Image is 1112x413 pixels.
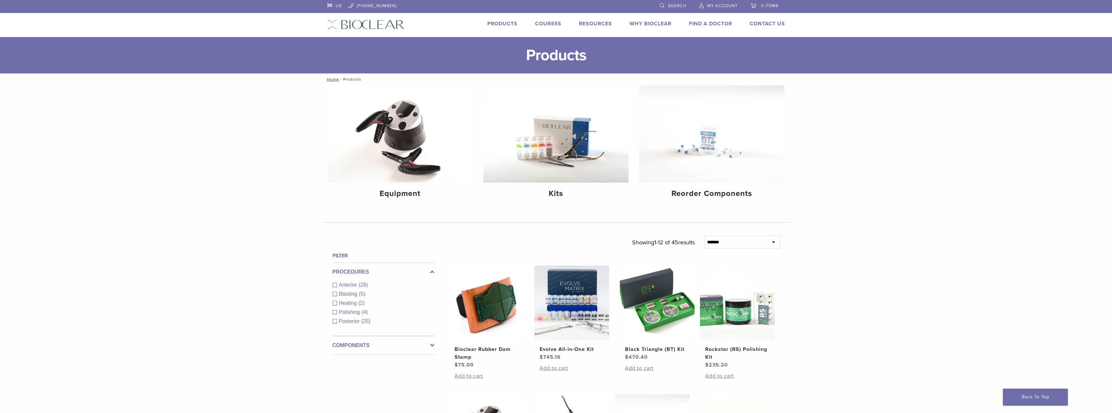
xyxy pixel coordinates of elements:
[332,252,434,260] h4: Filter
[449,265,525,369] a: Bioclear Rubber Dam StampBioclear Rubber Dam Stamp $75.00
[359,282,368,288] span: (28)
[668,3,686,8] span: Search
[361,309,368,315] span: (4)
[625,364,689,372] a: Add to cart: “Black Triangle (BT) Kit”
[639,85,784,204] a: Reorder Components
[534,265,609,340] img: Evolve All-in-One Kit
[1003,389,1068,406] a: Back To Top
[339,318,361,324] span: Posterior
[644,188,779,200] h4: Reorder Components
[339,78,343,81] span: /
[325,77,339,82] a: Home
[700,265,775,340] img: Rockstar (RS) Polishing Kit
[322,73,790,85] nav: Products
[540,345,604,353] h2: Evolve All-in-One Kit
[339,282,359,288] span: Anterior
[632,236,695,249] p: Showing results
[455,362,474,368] bdi: 75.00
[487,20,518,27] a: Products
[328,85,473,183] img: Equipment
[707,3,738,8] span: My Account
[705,362,728,368] bdi: 235.20
[619,265,695,361] a: Black Triangle (BT) KitBlack Triangle (BT) Kit $470.40
[455,362,458,368] span: $
[705,372,769,380] a: Add to cart: “Rockstar (RS) Polishing Kit”
[488,188,623,200] h4: Kits
[705,345,769,361] h2: Rockstar (RS) Polishing Kit
[625,345,689,353] h2: Black Triangle (BT) Kit
[455,345,519,361] h2: Bioclear Rubber Dam Stamp
[332,342,434,349] label: Components
[339,300,358,306] span: Heating
[625,354,648,360] bdi: 470.40
[332,268,434,276] label: Procedures
[540,364,604,372] a: Add to cart: “Evolve All-in-One Kit”
[358,300,365,306] span: (2)
[625,354,629,360] span: $
[339,291,359,297] span: Blasting
[540,354,543,360] span: $
[327,20,404,29] img: Bioclear
[359,291,365,297] span: (5)
[540,354,561,360] bdi: 745.16
[700,265,775,369] a: Rockstar (RS) Polishing KitRockstar (RS) Polishing Kit $235.20
[328,85,473,204] a: Equipment
[449,265,524,340] img: Bioclear Rubber Dam Stamp
[620,265,694,340] img: Black Triangle (BT) Kit
[639,85,784,183] img: Reorder Components
[689,20,732,27] a: Find A Doctor
[361,318,370,324] span: (25)
[750,20,785,27] a: Contact Us
[705,362,709,368] span: $
[483,85,629,183] img: Kits
[483,85,629,204] a: Kits
[534,265,610,361] a: Evolve All-in-One KitEvolve All-in-One Kit $745.16
[333,188,468,200] h4: Equipment
[654,239,678,246] span: 1-12 of 45
[455,372,519,380] a: Add to cart: “Bioclear Rubber Dam Stamp”
[535,20,561,27] a: Courses
[339,309,362,315] span: Polishing
[579,20,612,27] a: Resources
[630,20,671,27] a: Why Bioclear
[761,3,779,8] span: 0 items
